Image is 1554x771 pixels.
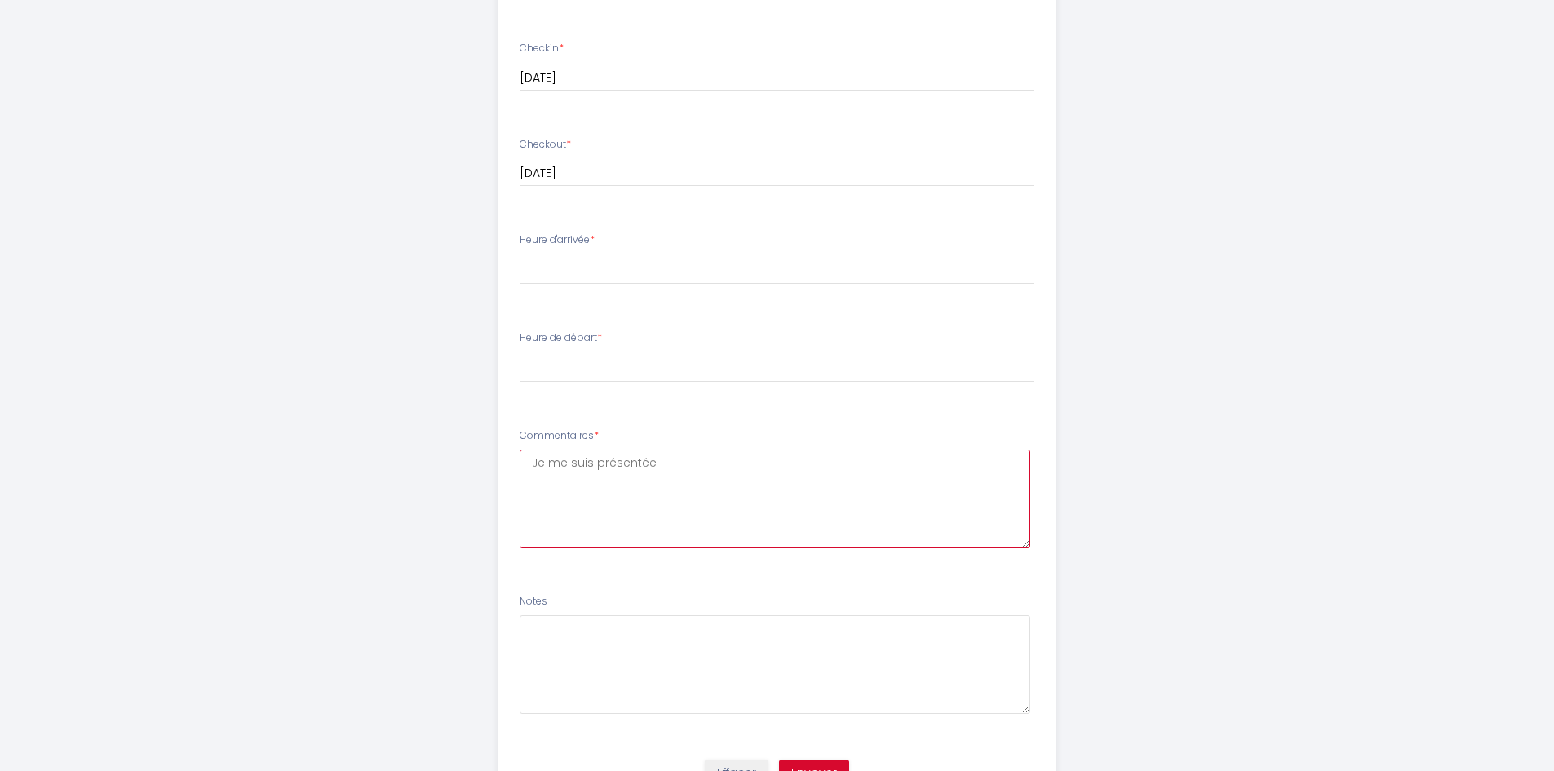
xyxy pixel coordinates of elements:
[520,594,547,609] label: Notes
[520,233,595,248] label: Heure d'arrivée
[520,428,599,444] label: Commentaires
[520,330,602,346] label: Heure de départ
[520,137,571,153] label: Checkout
[520,41,564,56] label: Checkin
